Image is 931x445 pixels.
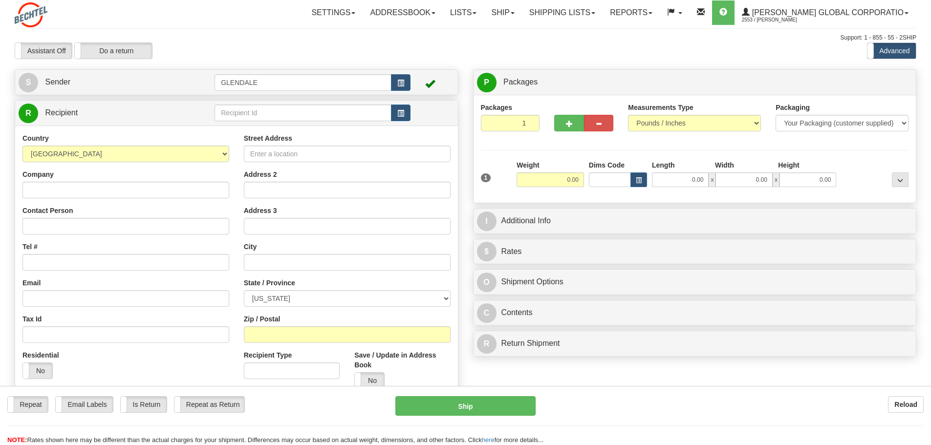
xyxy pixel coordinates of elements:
label: Street Address [244,133,292,143]
label: Do a return [75,43,152,59]
label: Width [715,160,734,170]
iframe: chat widget [909,172,930,272]
label: Residential [22,350,59,360]
label: Length [652,160,675,170]
input: Enter a location [244,146,451,162]
a: Settings [304,0,363,25]
label: Email Labels [56,397,113,412]
label: No [355,373,384,388]
span: [PERSON_NAME] Global Corporatio [750,8,904,17]
label: Measurements Type [628,103,693,112]
a: RReturn Shipment [477,334,913,354]
label: Recipient Type [244,350,292,360]
input: Recipient Id [215,105,391,121]
label: Tax Id [22,314,42,324]
a: Reports [603,0,660,25]
span: Sender [45,78,70,86]
label: Contact Person [22,206,73,215]
label: Country [22,133,49,143]
label: Packaging [776,103,810,112]
span: x [709,172,715,187]
span: I [477,212,497,231]
a: S Sender [19,72,215,92]
a: Ship [484,0,521,25]
label: Advanced [867,43,916,59]
label: Repeat [8,397,48,412]
a: CContents [477,303,913,323]
label: Company [22,170,54,179]
div: Support: 1 - 855 - 55 - 2SHIP [15,34,916,42]
label: Assistant Off [15,43,72,59]
a: Addressbook [363,0,443,25]
div: ... [892,172,909,187]
label: City [244,242,257,252]
input: Sender Id [215,74,391,91]
a: here [482,436,495,444]
span: P [477,73,497,92]
span: C [477,303,497,323]
label: Save / Update in Address Book [354,350,450,370]
a: P Packages [477,72,913,92]
span: R [19,104,38,123]
span: x [773,172,779,187]
label: Dims Code [589,160,625,170]
a: IAdditional Info [477,211,913,231]
button: Ship [395,396,536,416]
label: Address 2 [244,170,277,179]
span: R [477,334,497,354]
span: NOTE: [7,436,27,444]
span: 1 [481,173,491,182]
a: R Recipient [19,103,193,123]
label: Weight [517,160,539,170]
label: Packages [481,103,513,112]
a: Lists [443,0,484,25]
button: Reload [888,396,924,413]
a: Shipping lists [522,0,603,25]
b: Reload [894,401,917,408]
label: State / Province [244,278,295,288]
label: Email [22,278,41,288]
label: Address 3 [244,206,277,215]
a: OShipment Options [477,272,913,292]
label: Tel # [22,242,38,252]
span: S [19,73,38,92]
label: Repeat as Return [174,397,244,412]
span: 2553 / [PERSON_NAME] [742,15,815,25]
label: No [23,363,52,379]
label: Zip / Postal [244,314,281,324]
span: $ [477,242,497,261]
label: Is Return [121,397,167,412]
span: Packages [503,78,538,86]
span: O [477,273,497,292]
label: Height [778,160,800,170]
span: Recipient [45,108,78,117]
a: $Rates [477,242,913,262]
a: [PERSON_NAME] Global Corporatio 2553 / [PERSON_NAME] [735,0,916,25]
img: logo2553.jpg [15,2,47,27]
